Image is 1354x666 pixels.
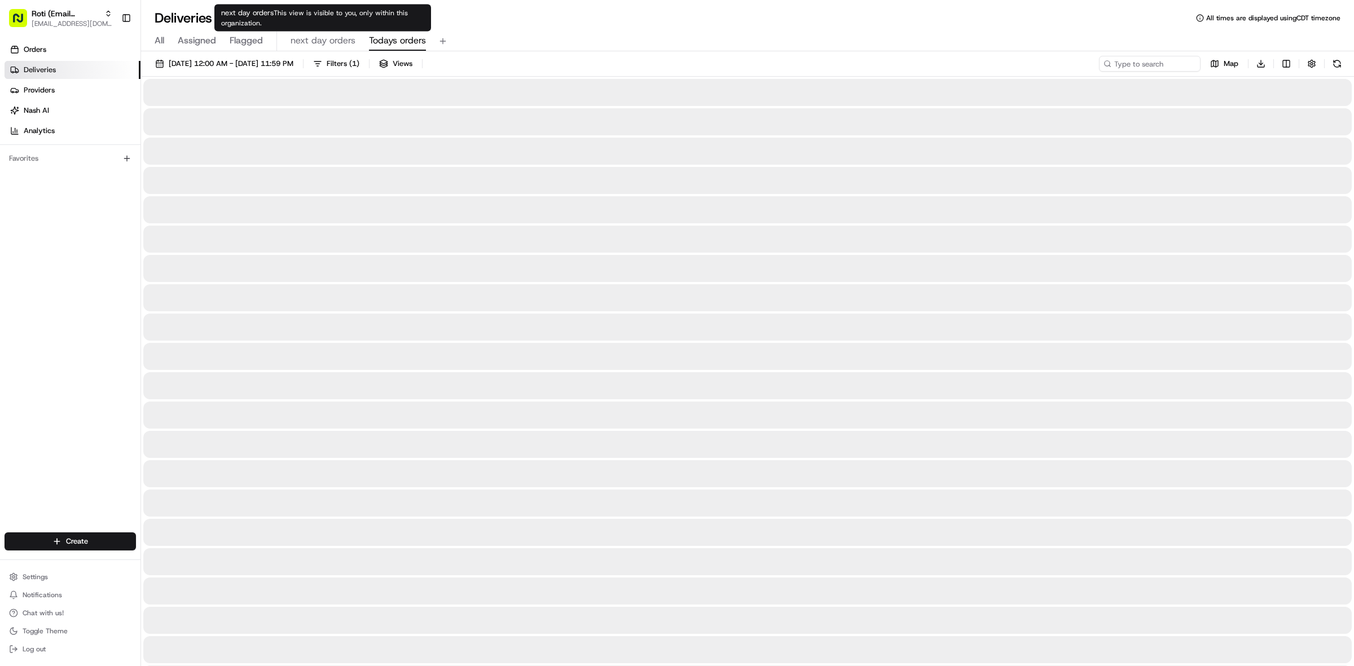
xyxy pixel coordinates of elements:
div: next day orders [214,5,431,32]
a: Nash AI [5,102,140,120]
span: ( 1 ) [349,59,359,69]
button: Settings [5,569,136,585]
span: All times are displayed using CDT timezone [1206,14,1340,23]
button: Filters(1) [308,56,364,72]
div: Favorites [5,149,136,167]
span: Todays orders [369,34,426,47]
button: Notifications [5,587,136,603]
span: This view is visible to you, only within this organization. [221,8,408,28]
a: Providers [5,81,140,99]
span: Map [1224,59,1238,69]
h1: Deliveries [155,9,212,27]
button: Roti (Email Parsing)[EMAIL_ADDRESS][DOMAIN_NAME] [5,5,117,32]
button: Map [1205,56,1243,72]
span: Toggle Theme [23,627,68,636]
span: Nash AI [24,105,49,116]
button: Toggle Theme [5,623,136,639]
span: Analytics [24,126,55,136]
button: Refresh [1329,56,1345,72]
span: Filters [327,59,359,69]
span: Orders [24,45,46,55]
span: Deliveries [24,65,56,75]
span: Views [393,59,412,69]
span: Flagged [230,34,263,47]
button: Create [5,532,136,550]
span: Chat with us! [23,608,64,618]
span: Assigned [178,34,216,47]
span: Log out [23,645,46,654]
button: [DATE] 12:00 AM - [DATE] 11:59 PM [150,56,298,72]
a: Orders [5,41,140,59]
input: Type to search [1099,56,1201,72]
button: Chat with us! [5,605,136,621]
span: Notifications [23,590,62,599]
button: Roti (Email Parsing) [32,8,100,19]
span: Providers [24,85,55,95]
span: Settings [23,572,48,581]
button: Log out [5,641,136,657]
span: All [155,34,164,47]
a: Analytics [5,122,140,140]
a: Deliveries [5,61,140,79]
span: next day orders [291,34,355,47]
span: [DATE] 12:00 AM - [DATE] 11:59 PM [169,59,293,69]
span: Create [66,536,88,546]
button: Views [374,56,417,72]
button: [EMAIL_ADDRESS][DOMAIN_NAME] [32,19,112,28]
